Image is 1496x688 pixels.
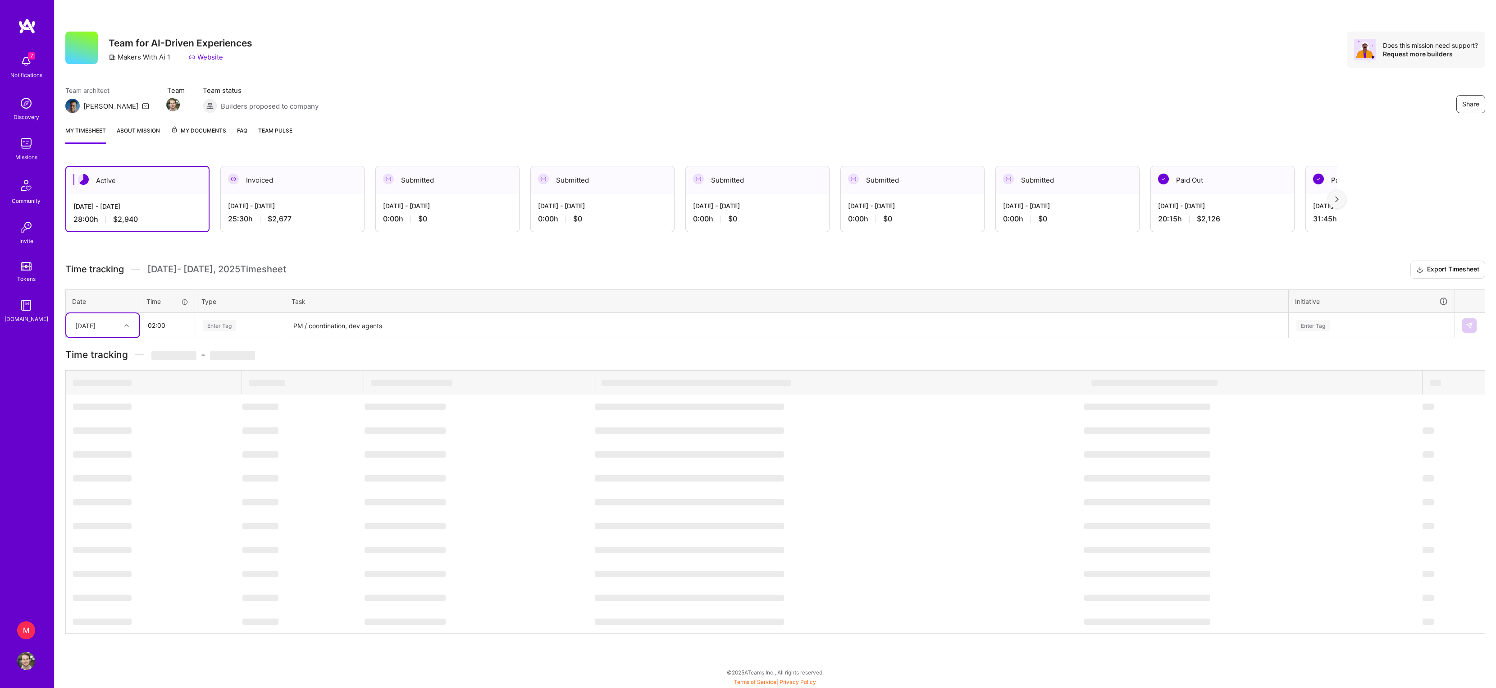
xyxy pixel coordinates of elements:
img: Submit [1466,322,1473,329]
span: ‌ [595,619,784,625]
div: Discovery [14,112,39,122]
a: My Documents [171,126,226,144]
div: Paid Out [1151,166,1294,194]
div: Submitted [996,166,1139,194]
span: ‌ [365,571,446,577]
span: ‌ [1084,571,1210,577]
a: Team Member Avatar [167,97,179,112]
div: Time [146,297,188,306]
div: 0:00 h [1003,214,1132,224]
span: ‌ [595,523,784,529]
span: ‌ [1084,547,1210,553]
span: ‌ [242,547,278,553]
img: bell [17,52,35,70]
span: Share [1462,100,1479,109]
span: My Documents [171,126,226,136]
span: Team status [203,86,319,95]
a: Privacy Policy [780,679,816,685]
span: ‌ [1423,523,1434,529]
span: ‌ [249,380,285,386]
th: Task [285,289,1289,313]
span: $0 [1038,214,1047,224]
div: Request more builders [1383,50,1478,58]
img: Paid Out [1313,174,1324,184]
div: [DATE] - [DATE] [848,201,977,211]
span: ‌ [365,547,446,553]
input: HH:MM [141,313,194,337]
img: teamwork [17,134,35,152]
span: ‌ [73,404,132,410]
span: ‌ [595,427,784,434]
div: Submitted [686,166,829,194]
span: ‌ [151,351,196,360]
img: Submitted [538,174,549,184]
div: [PERSON_NAME] [83,101,138,111]
span: ‌ [602,380,791,386]
div: [DATE] - [DATE] [73,202,201,211]
div: [DATE] - [DATE] [1158,201,1287,211]
img: Avatar [1354,39,1376,60]
div: 25:30 h [228,214,357,224]
th: Type [195,289,285,313]
span: ‌ [1084,523,1210,529]
h3: Team for AI-Driven Experiences [109,37,252,49]
span: Team architect [65,86,149,95]
img: logo [18,18,36,34]
img: Submitted [693,174,704,184]
span: ‌ [1084,619,1210,625]
span: ‌ [1430,380,1441,386]
span: ‌ [1423,595,1434,601]
span: ‌ [73,427,132,434]
span: ‌ [365,404,446,410]
span: ‌ [73,571,132,577]
div: [DATE] - [DATE] [383,201,512,211]
span: ‌ [73,475,132,482]
img: Community [15,174,37,196]
span: ‌ [73,595,132,601]
div: 31:45 h [1313,214,1442,224]
div: 0:00 h [538,214,667,224]
img: Submitted [383,174,394,184]
i: icon Download [1416,265,1423,275]
span: ‌ [595,499,784,505]
img: Paid Out [1158,174,1169,184]
span: ‌ [1084,499,1210,505]
span: ‌ [73,619,132,625]
span: ‌ [73,380,132,386]
span: ‌ [242,619,278,625]
div: Initiative [1295,296,1448,307]
span: $2,677 [268,214,292,224]
img: Submitted [848,174,859,184]
span: ‌ [1423,475,1434,482]
img: Builders proposed to company [203,99,217,113]
img: Submitted [1003,174,1014,184]
span: ‌ [365,475,446,482]
span: ‌ [242,523,278,529]
div: 0:00 h [848,214,977,224]
div: Submitted [376,166,519,194]
div: 0:00 h [383,214,512,224]
span: $0 [883,214,892,224]
img: User Avatar [17,652,35,670]
span: ‌ [73,523,132,529]
span: $0 [418,214,427,224]
div: [DATE] - [DATE] [693,201,822,211]
h3: Time tracking [65,349,1485,360]
div: Community [12,196,41,206]
a: About Mission [117,126,160,144]
span: ‌ [1423,547,1434,553]
div: Notifications [10,70,42,80]
div: 20:15 h [1158,214,1287,224]
span: ‌ [1423,571,1434,577]
span: $0 [573,214,582,224]
div: Paid Out [1306,166,1449,194]
span: $0 [728,214,737,224]
span: $2,126 [1197,214,1220,224]
a: FAQ [237,126,247,144]
span: ‌ [242,571,278,577]
span: ‌ [371,380,452,386]
span: Time tracking [65,264,124,275]
i: icon CompanyGray [109,54,116,61]
div: Enter Tag [1296,318,1330,332]
a: Team Pulse [258,126,292,144]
